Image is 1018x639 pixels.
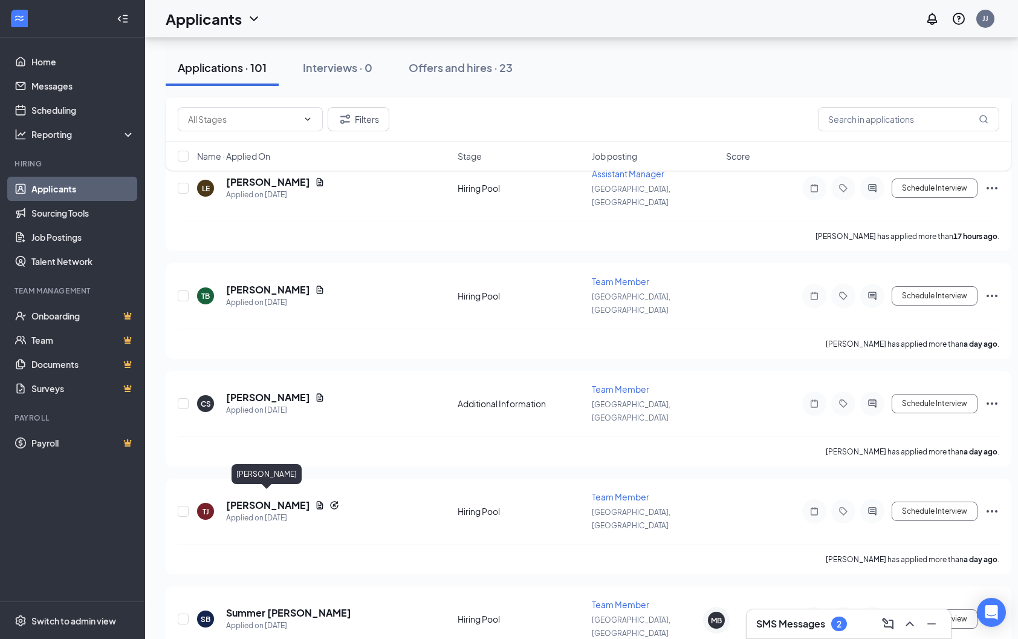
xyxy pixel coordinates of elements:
button: Schedule Interview [892,502,977,521]
svg: QuestionInfo [952,11,966,26]
svg: Analysis [15,128,27,140]
div: Applied on [DATE] [226,297,325,309]
b: a day ago [964,447,997,456]
svg: MagnifyingGlass [979,114,988,124]
svg: ComposeMessage [881,617,895,631]
h5: [PERSON_NAME] [226,283,310,297]
svg: Filter [338,112,352,126]
div: Interviews · 0 [303,60,372,75]
div: Open Intercom Messenger [977,598,1006,627]
svg: ActiveChat [865,183,880,193]
p: [PERSON_NAME] has applied more than . [815,231,999,241]
div: LE [202,183,210,194]
div: MB [711,615,722,626]
button: Schedule Interview [892,394,977,413]
div: Applied on [DATE] [226,512,339,524]
svg: Notifications [925,11,939,26]
svg: ChevronUp [903,617,917,631]
p: [PERSON_NAME] has applied more than . [826,554,999,565]
svg: Ellipses [985,181,999,195]
input: Search in applications [818,107,999,131]
svg: ActiveChat [865,291,880,301]
div: Additional Information [458,398,585,410]
svg: Document [315,500,325,510]
div: Applied on [DATE] [226,404,325,416]
svg: Settings [15,615,27,627]
button: ChevronUp [900,614,919,634]
svg: WorkstreamLogo [13,12,25,24]
svg: Tag [836,291,851,301]
svg: Collapse [117,13,129,25]
svg: Note [807,183,822,193]
svg: Note [807,399,822,408]
a: SurveysCrown [31,376,135,401]
h5: [PERSON_NAME] [226,499,310,512]
button: Filter Filters [328,107,389,131]
a: Talent Network [31,249,135,274]
button: ComposeMessage [878,614,898,634]
svg: Ellipses [985,289,999,303]
div: Hiring [15,159,132,169]
span: Team Member [592,599,649,610]
div: Hiring Pool [458,613,585,625]
span: [GEOGRAPHIC_DATA], [GEOGRAPHIC_DATA] [592,508,670,530]
span: [GEOGRAPHIC_DATA], [GEOGRAPHIC_DATA] [592,400,670,422]
h5: Summer [PERSON_NAME] [226,606,351,620]
svg: Note [807,291,822,301]
b: a day ago [964,339,997,349]
svg: Tag [836,506,851,516]
b: a day ago [964,555,997,564]
svg: Tag [836,183,851,193]
div: [PERSON_NAME] [232,464,302,484]
svg: Ellipses [985,396,999,411]
b: 17 hours ago [953,232,997,241]
a: Sourcing Tools [31,201,135,225]
h1: Applicants [166,8,242,29]
svg: Document [315,393,325,402]
span: Job posting [592,150,637,162]
div: Hiring Pool [458,505,585,517]
span: [GEOGRAPHIC_DATA], [GEOGRAPHIC_DATA] [592,185,670,207]
div: Offers and hires · 23 [409,60,513,75]
div: Reporting [31,128,135,140]
svg: ActiveChat [865,506,880,516]
h3: SMS Messages [756,617,825,631]
svg: ActiveChat [865,399,880,408]
button: Schedule Interview [892,179,977,198]
a: OnboardingCrown [31,304,135,328]
a: TeamCrown [31,328,135,352]
span: [GEOGRAPHIC_DATA], [GEOGRAPHIC_DATA] [592,292,670,315]
div: CS [201,399,211,409]
div: Applied on [DATE] [226,620,351,632]
div: Applied on [DATE] [226,189,325,201]
div: TJ [203,506,209,517]
span: [GEOGRAPHIC_DATA], [GEOGRAPHIC_DATA] [592,615,670,638]
div: Payroll [15,413,132,423]
h5: [PERSON_NAME] [226,391,310,404]
div: Switch to admin view [31,615,116,627]
a: Applicants [31,177,135,201]
a: PayrollCrown [31,431,135,455]
div: SB [201,614,210,624]
svg: Ellipses [985,504,999,519]
span: Stage [458,150,482,162]
svg: Tag [836,399,851,408]
svg: Note [807,506,822,516]
span: Team Member [592,384,649,395]
a: Home [31,50,135,74]
div: Applications · 101 [178,60,267,75]
div: Team Management [15,286,132,296]
div: 2 [837,619,841,629]
div: Hiring Pool [458,182,585,194]
p: [PERSON_NAME] has applied more than . [826,339,999,349]
svg: ChevronDown [303,114,313,124]
span: Score [726,150,750,162]
button: Schedule Interview [892,286,977,306]
button: Minimize [922,614,941,634]
span: Team Member [592,491,649,502]
div: TB [201,291,210,301]
svg: Minimize [924,617,939,631]
a: Messages [31,74,135,98]
svg: Document [315,285,325,295]
svg: Reapply [329,500,339,510]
